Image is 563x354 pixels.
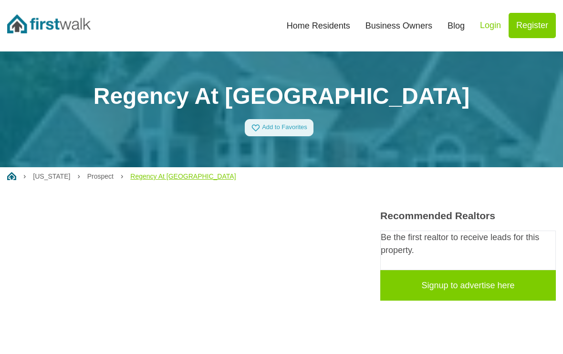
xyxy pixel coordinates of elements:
[380,210,556,222] h3: Recommended Realtors
[440,15,472,36] a: Blog
[381,231,555,257] p: Be the first realtor to receive leads for this property.
[509,13,556,38] a: Register
[472,13,509,38] a: Login
[130,172,236,180] a: Regency At [GEOGRAPHIC_DATA]
[245,119,313,136] a: Add to Favorites
[87,172,114,180] a: Prospect
[7,82,556,110] h1: Regency At [GEOGRAPHIC_DATA]
[380,270,556,301] a: Signup to advertise here
[262,124,307,131] span: Add to Favorites
[358,15,440,36] a: Business Owners
[33,172,70,180] a: [US_STATE]
[7,14,91,33] img: FirstWalk
[279,15,358,36] a: Home Residents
